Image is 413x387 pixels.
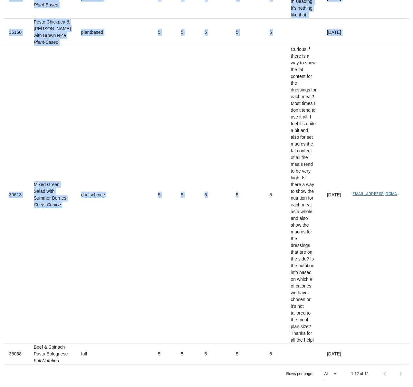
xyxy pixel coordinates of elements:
td: 5 [176,19,199,46]
td: Mixed Green Salad with Summer Berries [29,46,76,344]
div: Rows per page: [286,364,339,383]
i: Full Nutrition [34,358,59,363]
td: [DATE] [322,46,346,344]
td: 5 [199,46,231,344]
td: 5 [264,344,286,364]
td: Beef & Spinach Pasta Bolognese [29,344,76,364]
td: 5 [199,19,231,46]
td: 5 [199,344,231,364]
div: AllRows per page: [324,369,339,379]
td: 35088 [4,344,29,364]
td: [DATE] [322,19,346,46]
td: [DATE] [322,344,346,364]
td: Pesto Chickpea & [PERSON_NAME] with Brown Rice [29,19,76,46]
td: 5 [153,19,176,46]
div: 1-12 of 12 [351,371,369,377]
td: plantbased [76,19,110,46]
td: 5 [231,46,264,344]
td: chefschoice [76,46,110,344]
td: 5 [231,19,264,46]
td: 35160 [4,19,29,46]
td: Curious if there is a way to show the fat content for the dressings for each meal? Most times I d... [286,46,322,344]
td: full [76,344,110,364]
td: 5 [153,46,176,344]
td: 5 [153,344,176,364]
td: 5 [176,46,199,344]
td: 30613 [4,46,29,344]
td: 5 [264,46,286,344]
td: 5 [176,344,199,364]
div: All [324,371,329,377]
i: Plant-Based [34,40,58,45]
i: Chefs Choice [34,202,61,207]
td: 5 [231,344,264,364]
td: 5 [264,19,286,46]
i: Plant-Based [34,2,58,7]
